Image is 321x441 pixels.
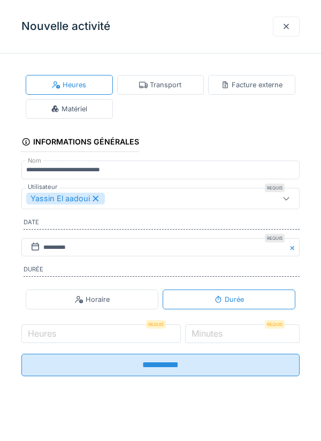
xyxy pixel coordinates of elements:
div: Matériel [51,104,87,114]
div: Requis [265,320,285,329]
div: Horaire [75,294,110,305]
label: Date [24,218,300,230]
label: Nom [26,156,43,165]
div: Requis [146,320,166,329]
div: Transport [139,80,181,90]
button: Close [288,238,300,257]
label: Durée [24,265,300,277]
div: Facture externe [221,80,282,90]
label: Heures [26,327,58,340]
h3: Nouvelle activité [21,20,110,33]
div: Yassin El aadoui [26,193,105,204]
div: Informations générales [21,134,139,152]
div: Durée [214,294,244,305]
div: Requis [265,234,285,242]
label: Utilisateur [26,183,59,192]
div: Heures [52,80,86,90]
div: Requis [265,184,285,192]
label: Minutes [189,327,225,340]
